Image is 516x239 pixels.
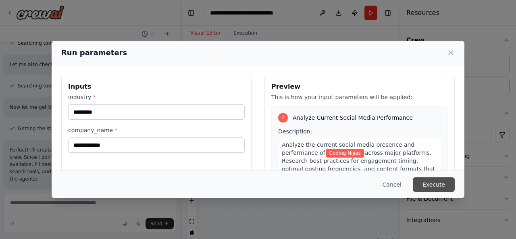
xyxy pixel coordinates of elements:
label: industry [68,93,245,101]
h3: Inputs [68,82,245,91]
span: Variable: company_name [326,149,364,158]
h3: Preview [271,82,448,91]
h2: Run parameters [61,47,127,58]
span: Description: [278,128,312,135]
button: Execute [413,177,455,192]
p: This is how your input parameters will be applied: [271,93,448,101]
span: Analyze Current Social Media Performance [293,114,413,122]
button: Cancel [376,177,408,192]
span: Analyze the current social media presence and performance of [282,141,414,156]
div: 2 [278,113,288,123]
label: company_name [68,126,245,134]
